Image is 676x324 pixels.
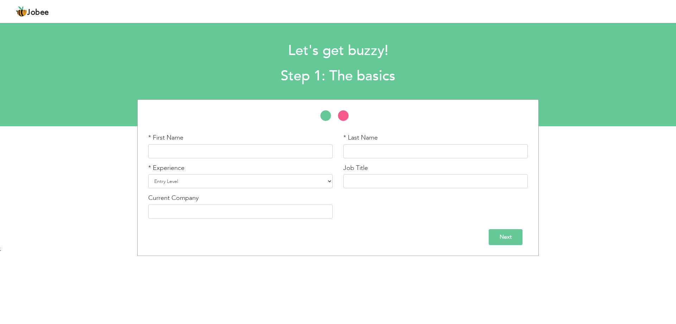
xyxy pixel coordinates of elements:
span: Jobee [27,9,49,17]
label: Job Title [343,164,368,173]
h2: Step 1: The basics [90,67,586,85]
label: Current Company [148,194,199,203]
img: jobee.io [16,6,27,17]
label: * First Name [148,133,183,142]
label: * Experience [148,164,184,173]
h1: Let's get buzzy! [90,42,586,60]
label: * Last Name [343,133,378,142]
input: Next [489,229,522,245]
